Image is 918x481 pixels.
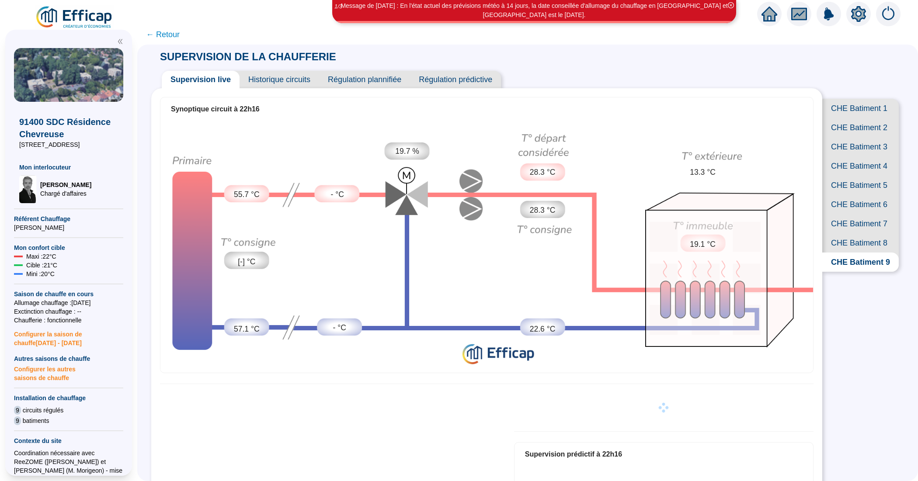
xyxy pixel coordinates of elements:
[117,38,123,45] span: double-left
[817,2,841,26] img: alerts
[530,323,556,335] span: 22.6 °C
[530,204,556,216] span: 28.3 °C
[319,71,410,88] span: Régulation plannifiée
[14,354,123,363] span: Autres saisons de chauffe
[822,176,899,195] span: CHE Batiment 5
[19,175,37,203] img: Chargé d'affaires
[14,316,123,325] span: Chaufferie : fonctionnelle
[822,99,899,118] span: CHE Batiment 1
[410,71,501,88] span: Régulation prédictive
[530,166,556,178] span: 28.3 °C
[234,189,260,200] span: 55.7 °C
[234,323,260,335] span: 57.1 °C
[14,215,123,223] span: Référent Chauffage
[23,416,49,425] span: batiments
[14,416,21,425] span: 9
[40,189,91,198] span: Chargé d'affaires
[151,51,345,62] span: SUPERVISION DE LA CHAUFFERIE
[822,137,899,156] span: CHE Batiment 3
[160,121,813,370] img: circuit-supervision.724c8d6b72cc0638e748.png
[35,5,114,30] img: efficap energie logo
[14,363,123,382] span: Configurer les autres saisons de chauffe
[19,116,118,140] span: 91400 SDC Résidence Chevreuse
[14,406,21,415] span: 9
[334,1,735,20] div: Message de [DATE] : En l'état actuel des prévisions météo à 14 jours, la date conseillée d'alluma...
[728,2,734,8] span: close-circle
[23,406,63,415] span: circuits régulés
[14,436,123,445] span: Contexte du site
[40,180,91,189] span: [PERSON_NAME]
[331,189,344,200] span: - °C
[690,166,716,178] span: 13.3 °C
[14,394,123,402] span: Installation de chauffage
[160,121,813,370] div: Synoptique
[162,71,240,88] span: Supervision live
[146,28,180,41] span: ← Retour
[26,252,56,261] span: Maxi : 22 °C
[14,223,123,232] span: [PERSON_NAME]
[851,6,866,22] span: setting
[14,243,123,252] span: Mon confort cible
[822,118,899,137] span: CHE Batiment 2
[19,163,118,172] span: Mon interlocuteur
[822,156,899,176] span: CHE Batiment 4
[762,6,777,22] span: home
[238,256,255,267] span: [-] °C
[19,140,118,149] span: [STREET_ADDRESS]
[395,145,419,157] span: 19.7 %
[822,253,899,272] span: CHE Batiment 9
[876,2,901,26] img: alerts
[171,104,803,114] div: Synoptique circuit à 22h16
[14,307,123,316] span: Exctinction chauffage : --
[14,298,123,307] span: Allumage chauffage : [DATE]
[14,325,123,347] span: Configurer la saison de chauffe [DATE] - [DATE]
[822,214,899,233] span: CHE Batiment 7
[525,449,803,460] div: Supervision prédictif à 22h16
[26,261,57,270] span: Cible : 21 °C
[333,322,346,333] span: - °C
[822,233,899,253] span: CHE Batiment 8
[26,270,55,278] span: Mini : 20 °C
[822,195,899,214] span: CHE Batiment 6
[791,6,807,22] span: fund
[240,71,319,88] span: Historique circuits
[334,3,342,10] i: 1 / 3
[14,290,123,298] span: Saison de chauffe en cours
